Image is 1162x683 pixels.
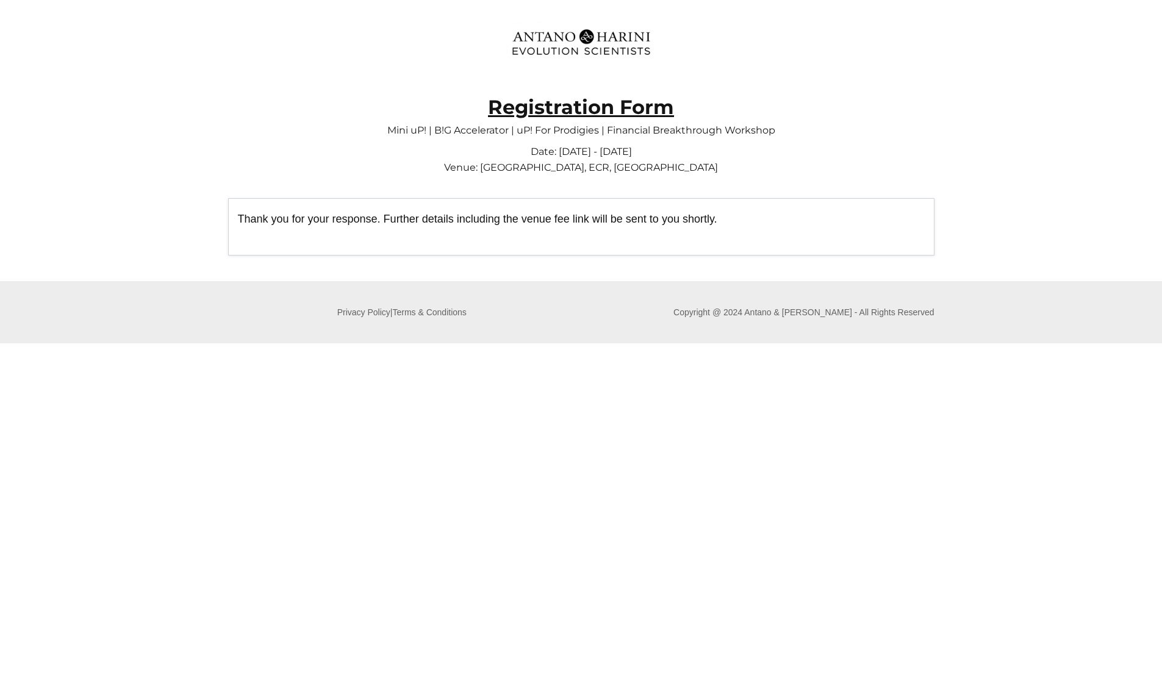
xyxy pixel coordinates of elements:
[228,115,934,134] p: Mini uP! | B!G Accelerator | uP! For Prodigies | Financial Breakthrough Workshop
[673,304,934,321] p: Copyright @ 2024 Antano & [PERSON_NAME] - All Rights Reserved
[444,146,718,173] span: Date: [DATE] - [DATE] Venue: [GEOGRAPHIC_DATA], ECR, [GEOGRAPHIC_DATA]
[228,304,576,321] p: |
[506,21,657,63] img: Evolution-Scientist (2)
[337,307,390,317] a: Privacy Policy
[488,95,674,119] strong: Registration Form
[392,307,466,317] a: Terms & Conditions
[238,208,925,246] p: Thank you for your response. Further details including the venue fee link will be sent to you sho...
